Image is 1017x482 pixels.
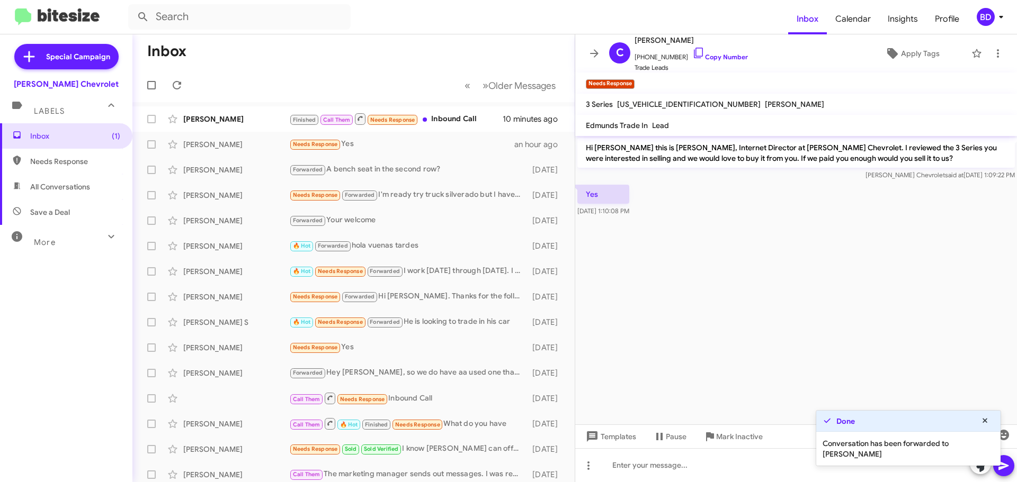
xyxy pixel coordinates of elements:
[183,292,289,302] div: [PERSON_NAME]
[293,344,338,351] span: Needs Response
[30,207,70,217] span: Save a Deal
[879,4,926,34] span: Insights
[503,114,566,124] div: 10 minutes ago
[945,171,964,179] span: said at
[901,44,940,63] span: Apply Tags
[514,139,566,150] div: an hour ago
[147,43,186,60] h1: Inbox
[30,131,120,141] span: Inbox
[289,392,527,405] div: Inbound Call
[527,469,566,480] div: [DATE]
[527,419,566,429] div: [DATE]
[293,319,311,325] span: 🔥 Hot
[577,207,629,215] span: [DATE] 1:10:08 PM
[46,51,110,62] span: Special Campaign
[289,138,514,150] div: Yes
[293,445,338,452] span: Needs Response
[584,427,636,446] span: Templates
[289,189,527,201] div: I'm ready try truck silverado but I have not received response from you sale man [PERSON_NAME] ab...
[340,396,385,403] span: Needs Response
[289,240,527,252] div: hola vuenas tardes
[692,53,748,61] a: Copy Number
[586,79,635,89] small: Needs Response
[289,214,527,226] div: Your welcome
[395,421,440,428] span: Needs Response
[586,121,648,130] span: Edmunds Trade In
[465,79,470,92] span: «
[364,445,399,452] span: Sold Verified
[34,238,56,247] span: More
[290,368,325,378] span: Forwarded
[577,185,629,204] p: Yes
[293,396,320,403] span: Call Them
[488,80,556,92] span: Older Messages
[527,215,566,226] div: [DATE]
[289,112,503,125] div: Inbound Call
[293,141,338,148] span: Needs Response
[926,4,968,34] a: Profile
[340,421,358,428] span: 🔥 Hot
[483,79,488,92] span: »
[527,317,566,328] div: [DATE]
[577,138,1015,168] p: Hi [PERSON_NAME] this is [PERSON_NAME], Internet Director at [PERSON_NAME] Chevrolet. I reviewed ...
[289,468,527,480] div: The marketing manager sends out messages. I was replying to your response about your approval
[836,416,855,426] strong: Done
[183,368,289,378] div: [PERSON_NAME]
[458,75,477,96] button: Previous
[323,116,351,123] span: Call Them
[183,444,289,454] div: [PERSON_NAME]
[183,419,289,429] div: [PERSON_NAME]
[527,165,566,175] div: [DATE]
[318,268,363,275] span: Needs Response
[527,190,566,201] div: [DATE]
[977,8,995,26] div: BD
[616,44,624,61] span: C
[30,156,120,167] span: Needs Response
[290,216,325,226] span: Forwarded
[289,290,527,303] div: Hi [PERSON_NAME]. Thanks for the follow up. I am looking for a Z71 Suburban with the following op...
[527,444,566,454] div: [DATE]
[527,292,566,302] div: [DATE]
[183,165,289,175] div: [PERSON_NAME]
[293,242,311,249] span: 🔥 Hot
[289,341,527,353] div: Yes
[858,44,966,63] button: Apply Tags
[315,241,350,251] span: Forwarded
[586,99,613,109] span: 3 Series
[645,427,695,446] button: Pause
[293,268,311,275] span: 🔥 Hot
[345,445,357,452] span: Sold
[293,421,320,428] span: Call Them
[476,75,562,96] button: Next
[128,4,351,30] input: Search
[289,265,527,277] div: I work [DATE] through [DATE]. I only have weekends off.
[30,181,90,192] span: All Conversations
[827,4,879,34] a: Calendar
[183,215,289,226] div: [PERSON_NAME]
[289,367,527,379] div: Hey [PERSON_NAME], so we do have aa used one that we are doing 29,995 before taxes and fees and w...
[183,266,289,277] div: [PERSON_NAME]
[816,432,1001,466] div: Conversation has been forwarded to [PERSON_NAME]
[183,342,289,353] div: [PERSON_NAME]
[968,8,1005,26] button: BD
[368,267,403,277] span: Forwarded
[342,190,377,201] span: Forwarded
[289,417,527,430] div: What do you have
[289,163,527,176] div: A bench seat in the second row?
[527,342,566,353] div: [DATE]
[183,317,289,328] div: [PERSON_NAME] S
[370,116,415,123] span: Needs Response
[575,427,645,446] button: Templates
[293,192,338,198] span: Needs Response
[318,319,363,325] span: Needs Response
[635,62,748,73] span: Trade Leads
[290,165,325,175] span: Forwarded
[652,121,669,130] span: Lead
[14,79,119,89] div: [PERSON_NAME] Chevrolet
[289,443,527,455] div: I know [PERSON_NAME] can offer me $31k or little lower but would you able to sell 2LT within this...
[788,4,827,34] a: Inbox
[293,293,338,300] span: Needs Response
[527,266,566,277] div: [DATE]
